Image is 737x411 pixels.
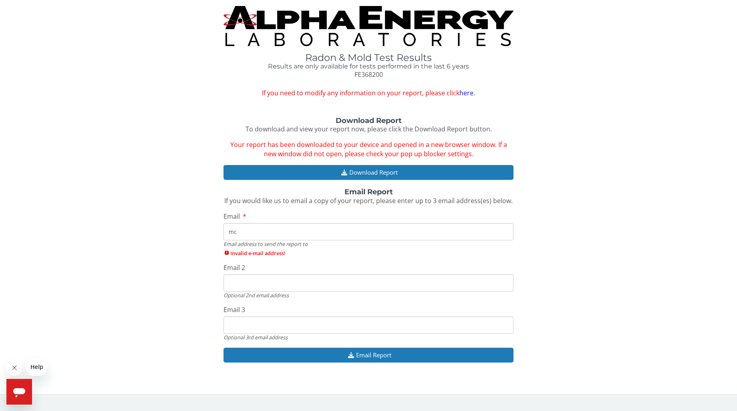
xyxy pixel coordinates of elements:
div: Email address to send the report to [224,240,513,248]
span: Your report has been downloaded to your device and opened in a new browser window. If a new windo... [230,140,507,158]
div: Optional 3rd email address [224,334,513,341]
span: Email [224,212,240,221]
span: Email 2 [224,263,245,272]
div: Optional 2nd email address [224,292,513,299]
span: Invalid e-mail address! [224,250,513,257]
span: To download and view your report now, please click the Download Report button. [246,125,492,133]
h4: Results are only available for tests performed in the last 6 years [224,63,513,70]
button: Download Report [224,165,513,180]
iframe: Message from company [26,358,47,376]
iframe: Button to launch messaging window [6,379,32,405]
strong: Email Report [344,187,393,196]
strong: Download Report [336,116,402,125]
span: If you need to modify any information on your report, please click [224,89,513,98]
button: Email Report [224,348,513,363]
span: FE368200 [354,70,383,79]
iframe: Close message [6,360,22,376]
span: If you would like us to email a copy of your report, please enter up to 3 email address(es) below. [224,196,513,205]
span: Email 3 [224,305,245,314]
a: here. [459,89,475,97]
h1: Radon & Mold Test Results [224,52,513,63]
img: TightCrop.jpg [224,6,513,46]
